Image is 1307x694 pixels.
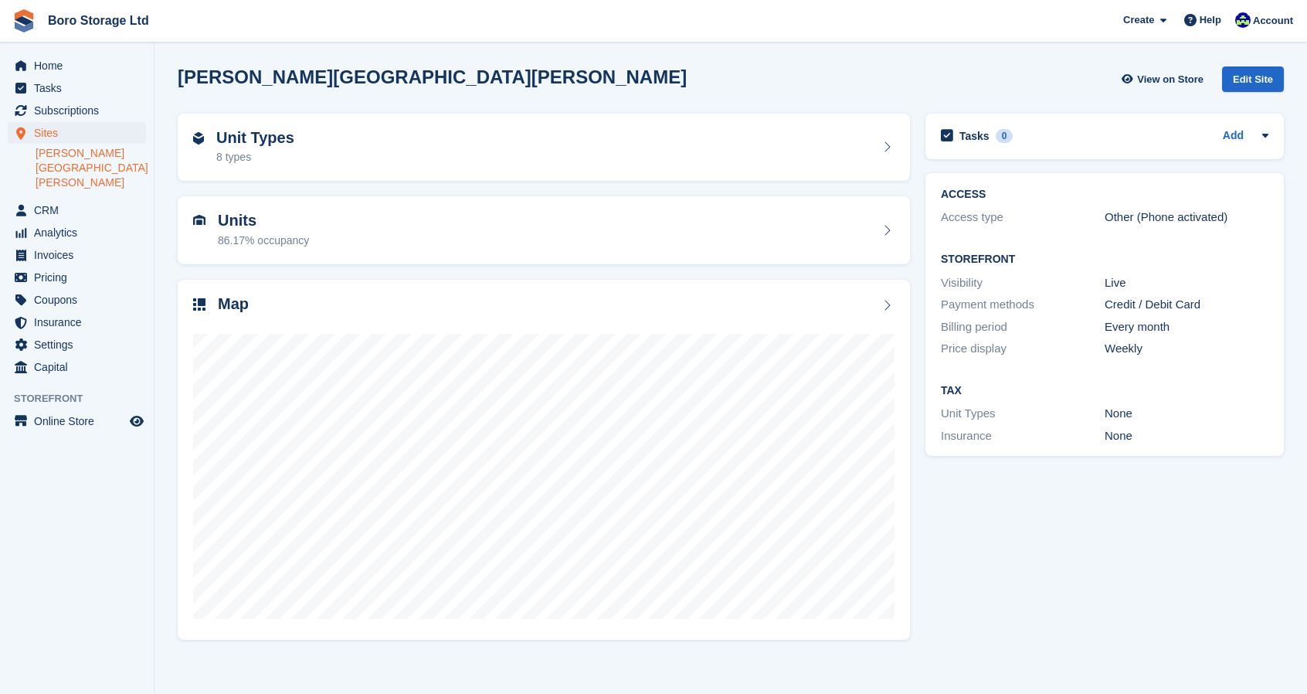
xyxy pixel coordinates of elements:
a: Preview store [127,412,146,430]
div: Billing period [941,318,1105,336]
span: Create [1123,12,1154,28]
img: unit-icn-7be61d7bf1b0ce9d3e12c5938cc71ed9869f7b940bace4675aadf7bd6d80202e.svg [193,215,205,226]
h2: Storefront [941,253,1268,266]
span: Tasks [34,77,127,99]
div: 0 [996,129,1013,143]
a: menu [8,122,146,144]
span: Account [1253,13,1293,29]
span: View on Store [1137,72,1203,87]
span: Storefront [14,391,154,407]
span: Sites [34,122,127,144]
a: menu [8,356,146,378]
div: Access type [941,209,1105,226]
a: menu [8,311,146,333]
span: Settings [34,334,127,356]
span: Analytics [34,222,127,243]
div: Credit / Debit Card [1105,296,1268,314]
a: Edit Site [1222,66,1284,98]
a: menu [8,334,146,356]
a: Units 86.17% occupancy [178,196,910,264]
span: Insurance [34,311,127,333]
h2: [PERSON_NAME][GEOGRAPHIC_DATA][PERSON_NAME] [178,66,687,87]
div: Price display [941,340,1105,358]
span: Invoices [34,244,127,266]
a: menu [8,289,146,311]
a: menu [8,267,146,288]
div: Payment methods [941,296,1105,314]
span: Help [1200,12,1221,28]
a: Add [1223,128,1244,145]
h2: Units [218,212,309,230]
div: Live [1105,274,1268,292]
div: Visibility [941,274,1105,292]
img: Tobie Hillier [1235,12,1251,28]
span: CRM [34,199,127,221]
a: Unit Types 8 types [178,114,910,182]
h2: Map [218,295,249,313]
h2: ACCESS [941,189,1268,201]
a: menu [8,77,146,99]
img: map-icn-33ee37083ee616e46c38cad1a60f524a97daa1e2b2c8c0bc3eb3415660979fc1.svg [193,298,205,311]
div: None [1105,427,1268,445]
a: menu [8,222,146,243]
div: Weekly [1105,340,1268,358]
h2: Tax [941,385,1268,397]
div: None [1105,405,1268,423]
a: menu [8,410,146,432]
a: menu [8,100,146,121]
a: Map [178,280,910,641]
span: Pricing [34,267,127,288]
div: Other (Phone activated) [1105,209,1268,226]
img: stora-icon-8386f47178a22dfd0bd8f6a31ec36ba5ce8667c1dd55bd0f319d3a0aa187defe.svg [12,9,36,32]
a: menu [8,244,146,266]
span: Coupons [34,289,127,311]
span: Home [34,55,127,77]
div: Edit Site [1222,66,1284,92]
a: menu [8,55,146,77]
img: unit-type-icn-2b2737a686de81e16bb02015468b77c625bbabd49415b5ef34ead5e3b44a266d.svg [193,132,204,145]
span: Online Store [34,410,127,432]
a: [PERSON_NAME][GEOGRAPHIC_DATA][PERSON_NAME] [36,146,146,190]
span: Subscriptions [34,100,127,121]
div: Every month [1105,318,1268,336]
h2: Tasks [959,129,990,143]
div: Unit Types [941,405,1105,423]
div: 8 types [216,149,294,165]
a: Boro Storage Ltd [42,8,155,33]
a: View on Store [1119,66,1210,92]
a: menu [8,199,146,221]
span: Capital [34,356,127,378]
div: Insurance [941,427,1105,445]
h2: Unit Types [216,129,294,147]
div: 86.17% occupancy [218,233,309,249]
